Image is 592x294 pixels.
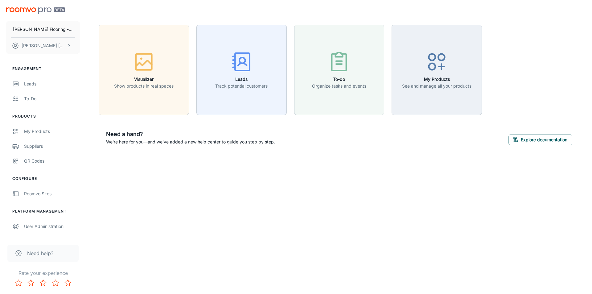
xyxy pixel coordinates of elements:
[196,25,287,115] button: LeadsTrack potential customers
[24,128,80,135] div: My Products
[312,83,366,89] p: Organize tasks and events
[24,81,80,87] div: Leads
[22,42,65,49] p: [PERSON_NAME] [PERSON_NAME]
[215,83,268,89] p: Track potential customers
[114,83,174,89] p: Show products in real spaces
[24,95,80,102] div: To-do
[24,158,80,164] div: QR Codes
[508,134,572,145] button: Explore documentation
[13,26,73,33] p: [PERSON_NAME] Flooring - Test Site
[312,76,366,83] h6: To-do
[106,139,275,145] p: We're here for you—and we've added a new help center to guide you step by step.
[24,143,80,150] div: Suppliers
[402,83,471,89] p: See and manage all your products
[106,130,275,139] h6: Need a hand?
[392,66,482,72] a: My ProductsSee and manage all your products
[6,21,80,37] button: [PERSON_NAME] Flooring - Test Site
[402,76,471,83] h6: My Products
[6,7,65,14] img: Roomvo PRO Beta
[99,25,189,115] button: VisualizerShow products in real spaces
[508,136,572,142] a: Explore documentation
[215,76,268,83] h6: Leads
[392,25,482,115] button: My ProductsSee and manage all your products
[294,66,384,72] a: To-doOrganize tasks and events
[196,66,287,72] a: LeadsTrack potential customers
[294,25,384,115] button: To-doOrganize tasks and events
[114,76,174,83] h6: Visualizer
[6,38,80,54] button: [PERSON_NAME] [PERSON_NAME]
